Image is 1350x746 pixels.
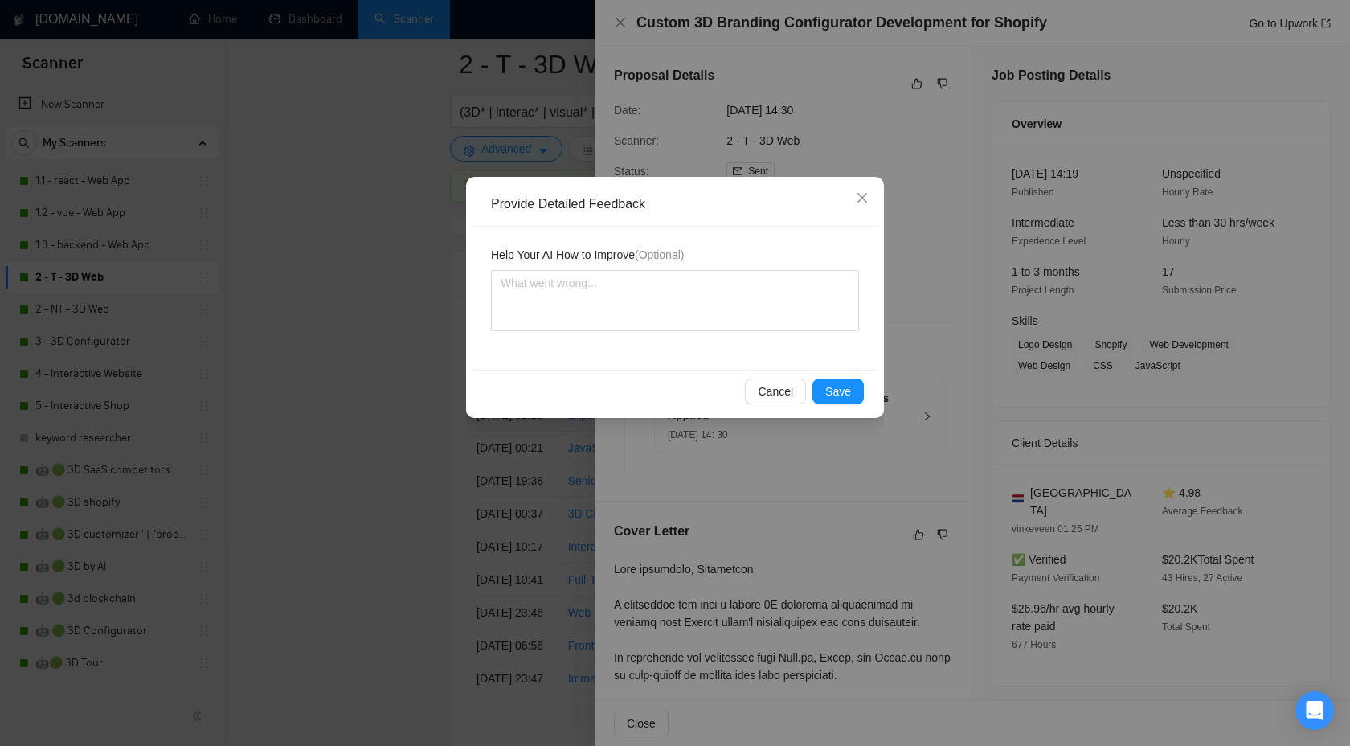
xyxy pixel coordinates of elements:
[812,379,864,404] button: Save
[1295,691,1334,730] div: Open Intercom Messenger
[491,246,684,264] span: Help Your AI How to Improve
[841,177,884,220] button: Close
[825,383,851,400] span: Save
[758,383,793,400] span: Cancel
[856,191,869,204] span: close
[745,379,806,404] button: Cancel
[491,195,870,213] div: Provide Detailed Feedback
[635,248,684,261] span: (Optional)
